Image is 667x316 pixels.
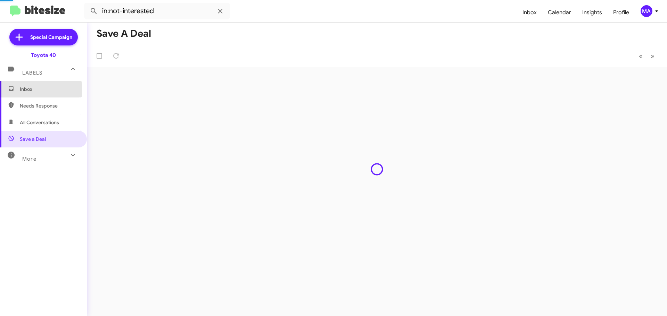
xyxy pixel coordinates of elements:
button: Next [647,49,659,63]
span: Labels [22,70,42,76]
span: « [639,52,643,60]
span: Needs Response [20,102,79,109]
button: MA [635,5,659,17]
button: Previous [635,49,647,63]
a: Special Campaign [9,29,78,45]
div: Toyota 40 [31,52,56,59]
a: Insights [577,2,608,23]
a: Calendar [542,2,577,23]
span: All Conversations [20,119,59,126]
input: Search [84,3,230,19]
span: Inbox [20,86,79,93]
span: Save a Deal [20,136,46,143]
nav: Page navigation example [635,49,659,63]
h1: Save a Deal [97,28,151,39]
span: More [22,156,36,162]
div: MA [641,5,652,17]
span: » [651,52,654,60]
span: Special Campaign [30,34,72,41]
a: Inbox [517,2,542,23]
a: Profile [608,2,635,23]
